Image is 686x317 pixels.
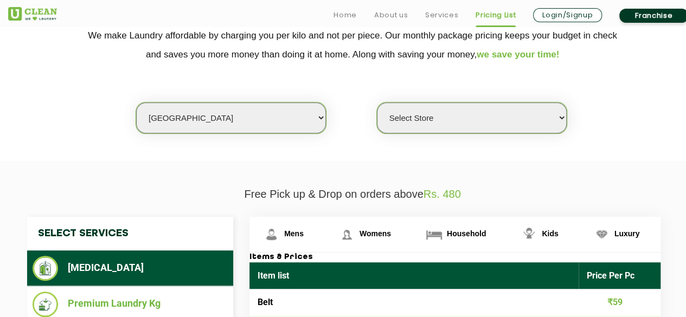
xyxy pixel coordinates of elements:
span: Rs. 480 [424,188,461,200]
li: [MEDICAL_DATA] [33,256,228,281]
span: Mens [284,229,304,238]
span: Luxury [614,229,640,238]
span: we save your time! [477,49,559,60]
img: Kids [520,225,538,244]
a: About us [374,9,408,22]
li: Premium Laundry Kg [33,292,228,317]
td: Belt [249,289,579,315]
img: Dry Cleaning [33,256,58,281]
span: Womens [360,229,391,238]
img: UClean Laundry and Dry Cleaning [8,7,57,21]
img: Womens [337,225,356,244]
span: Kids [542,229,558,238]
a: Login/Signup [533,8,602,22]
img: Mens [262,225,281,244]
img: Luxury [592,225,611,244]
th: Item list [249,262,579,289]
h3: Items & Prices [249,253,661,262]
img: Household [425,225,444,244]
a: Home [334,9,357,22]
a: Pricing List [476,9,516,22]
span: Household [447,229,486,238]
a: Services [425,9,458,22]
h4: Select Services [27,217,233,250]
td: ₹59 [579,289,661,315]
img: Premium Laundry Kg [33,292,58,317]
th: Price Per Pc [579,262,661,289]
